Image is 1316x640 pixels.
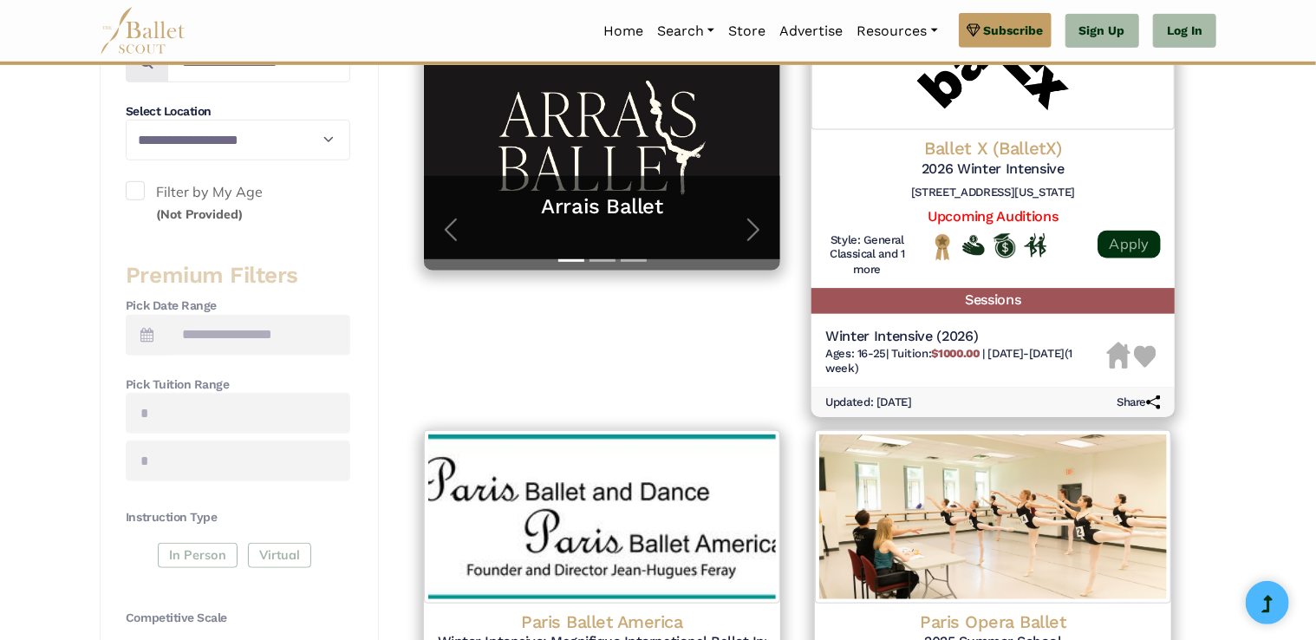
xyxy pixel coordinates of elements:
h4: Select Location [126,103,350,121]
h4: Pick Tuition Range [126,376,350,394]
small: (Not Provided) [156,206,243,222]
img: Logo [424,430,780,604]
a: Arrais Ballet [441,193,763,220]
h4: Paris Opera Ballet [829,611,1157,633]
a: Home [596,13,650,49]
h5: 2026 Winter Intensive [825,160,1161,179]
img: Heart [1134,345,1156,368]
a: Advertise [772,13,850,49]
h6: | | [825,347,1107,376]
img: Offers Scholarship [994,233,1016,258]
h3: Premium Filters [126,261,350,291]
button: Slide 2 [590,251,616,271]
h6: Share [1117,395,1161,409]
h6: Style: General Classical and 1 more [825,233,909,278]
a: Apply [1098,231,1160,258]
b: $1000.00 [932,347,980,360]
a: Upcoming Auditions [928,207,1058,224]
img: In Person [1024,234,1046,258]
span: Subscribe [984,21,1044,40]
a: Resources [850,13,944,49]
img: Offers Financial Aid [962,236,985,256]
h4: Instruction Type [126,509,350,526]
h5: Winter Intensive (2026) [825,328,1107,346]
button: Slide 3 [621,251,647,271]
h4: Paris Ballet America [438,611,766,633]
img: gem.svg [967,21,980,40]
h6: Updated: [DATE] [825,395,912,409]
h6: [STREET_ADDRESS][US_STATE] [825,186,1161,200]
a: Store [721,13,772,49]
h4: Competitive Scale [126,610,350,627]
a: Sign Up [1065,14,1139,49]
img: Housing Unavailable [1107,343,1131,369]
h4: Pick Date Range [126,297,350,315]
span: [DATE]-[DATE] (1 week) [825,347,1072,376]
a: Subscribe [959,13,1052,48]
button: Slide 1 [558,251,584,271]
h5: Sessions [811,289,1175,314]
img: Logo [815,430,1171,604]
a: Search [650,13,721,49]
span: Ages: 16-25 [825,347,886,360]
span: Tuition: [892,347,983,360]
a: Log In [1153,14,1216,49]
h4: Ballet X (BalletX) [825,137,1161,160]
img: National [931,233,954,261]
label: Filter by My Age [126,181,350,225]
